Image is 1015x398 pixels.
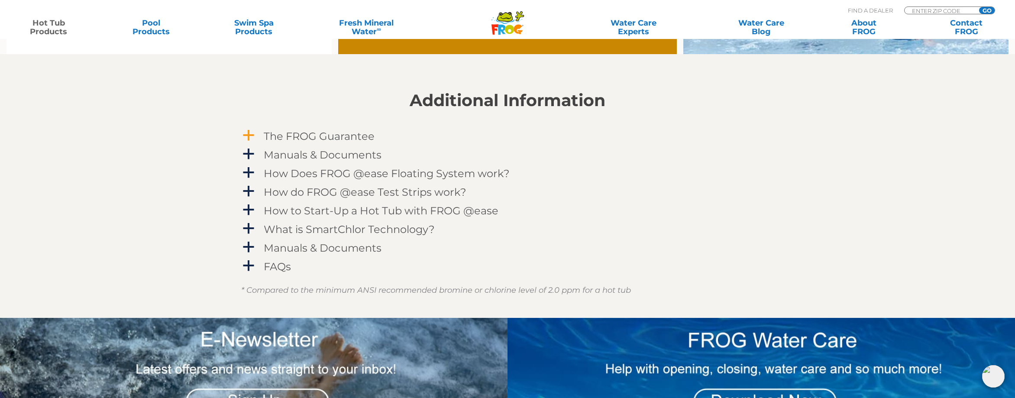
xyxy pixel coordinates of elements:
a: a Manuals & Documents [241,147,774,163]
h4: Manuals & Documents [264,242,381,254]
a: Water CareExperts [569,19,698,36]
a: a How to Start-Up a Hot Tub with FROG @ease [241,203,774,219]
a: a How do FROG @ease Test Strips work? [241,184,774,200]
span: a [242,204,255,217]
h4: What is SmartChlor Technology? [264,223,435,235]
sup: ∞ [377,26,381,32]
a: a How Does FROG @ease Floating System work? [241,165,774,181]
p: Find A Dealer [848,6,893,14]
a: a Manuals & Documents [241,240,774,256]
h2: Additional Information [241,91,774,110]
span: a [242,222,255,235]
a: Hot TubProducts [9,19,88,36]
input: Zip Code Form [911,7,970,14]
span: a [242,241,255,254]
h4: FAQs [264,261,291,272]
a: a What is SmartChlor Technology? [241,221,774,237]
input: GO [979,7,995,14]
a: Water CareBlog [721,19,801,36]
em: * Compared to the minimum ANSI recommended bromine or chlorine level of 2.0 ppm for a hot tub [241,285,631,295]
a: ContactFROG [927,19,1006,36]
span: a [242,148,255,161]
span: a [242,259,255,272]
h4: How do FROG @ease Test Strips work? [264,186,466,198]
span: a [242,166,255,179]
h4: How Does FROG @ease Floating System work? [264,168,510,179]
span: a [242,185,255,198]
a: Swim SpaProducts [214,19,294,36]
img: openIcon [982,365,1005,388]
span: a [242,129,255,142]
a: a FAQs [241,259,774,275]
h4: Manuals & Documents [264,149,381,161]
a: Fresh MineralWater∞ [317,19,416,36]
h4: How to Start-Up a Hot Tub with FROG @ease [264,205,498,217]
a: PoolProducts [111,19,191,36]
a: a The FROG Guarantee [241,128,774,144]
a: AboutFROG [824,19,904,36]
h4: The FROG Guarantee [264,130,375,142]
